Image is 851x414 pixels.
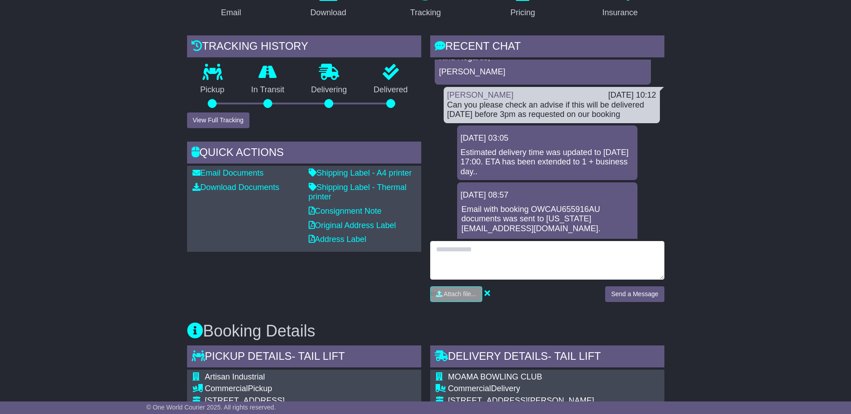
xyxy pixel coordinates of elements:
[430,35,664,60] div: RECENT CHAT
[461,134,634,143] div: [DATE] 03:05
[461,190,634,200] div: [DATE] 08:57
[309,235,367,244] a: Address Label
[360,85,421,95] p: Delivered
[309,221,396,230] a: Original Address Label
[205,384,248,393] span: Commercial
[187,35,421,60] div: Tracking history
[448,372,542,381] span: MOAMA BOWLING CLUB
[192,183,279,192] a: Download Documents
[461,148,634,177] div: Estimated delivery time was updated to [DATE] 17:00. ETA has been extended to 1 + business day..
[309,183,407,202] a: Shipping Label - Thermal printer
[309,207,382,216] a: Consignment Note
[292,350,345,362] span: - Tail Lift
[448,384,491,393] span: Commercial
[602,7,638,19] div: Insurance
[511,7,535,19] div: Pricing
[146,404,276,411] span: © One World Courier 2025. All rights reserved.
[439,67,646,77] p: [PERSON_NAME]
[430,345,664,370] div: Delivery Details
[238,85,298,95] p: In Transit
[187,322,664,340] h3: Booking Details
[298,85,361,95] p: Delivering
[447,91,514,99] a: [PERSON_NAME]
[410,7,441,19] div: Tracking
[309,168,412,177] a: Shipping Label - A4 printer
[205,384,387,394] div: Pickup
[462,205,633,234] p: Email with booking OWCAU655916AU documents was sent to [US_STATE][EMAIL_ADDRESS][DOMAIN_NAME].
[561,238,577,247] a: here
[221,7,241,19] div: Email
[448,396,630,406] div: [STREET_ADDRESS][PERSON_NAME]
[310,7,346,19] div: Download
[187,112,249,128] button: View Full Tracking
[187,85,238,95] p: Pickup
[608,91,656,100] div: [DATE] 10:12
[187,142,421,166] div: Quick Actions
[192,168,264,177] a: Email Documents
[187,345,421,370] div: Pickup Details
[448,384,630,394] div: Delivery
[462,238,633,248] p: More details about booking: .
[205,372,265,381] span: Artisan Industrial
[605,286,664,302] button: Send a Message
[205,396,387,406] div: [STREET_ADDRESS]
[447,100,656,120] div: Can you please check an advise if this will be delivered [DATE] before 3pm as requested on our bo...
[548,350,601,362] span: - Tail Lift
